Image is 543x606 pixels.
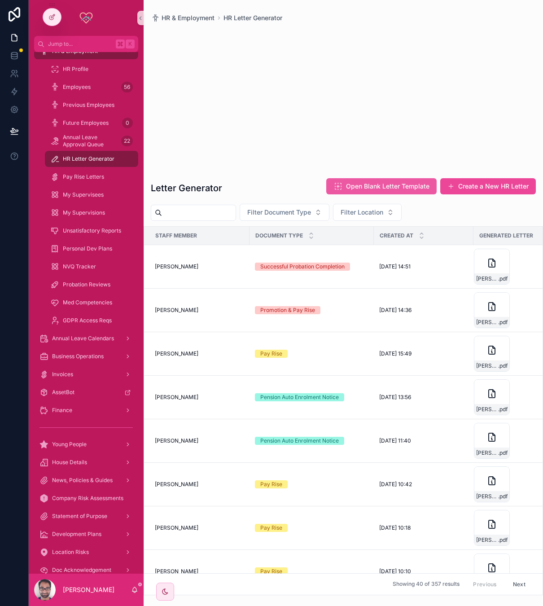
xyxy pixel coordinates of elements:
[379,263,411,270] span: [DATE] 14:51
[63,191,104,198] span: My Supervisees
[52,407,72,414] span: Finance
[155,307,244,314] a: [PERSON_NAME]
[45,97,138,113] a: Previous Employees
[45,205,138,221] a: My Supervisions
[63,245,112,252] span: Personal Dev Plans
[48,40,112,48] span: Jump to...
[151,13,215,22] a: HR & Employment
[151,182,222,194] h1: Letter Generator
[63,66,88,73] span: HR Profile
[127,40,134,48] span: K
[34,348,138,364] a: Business Operations
[52,477,113,484] span: News, Policies & Guides
[34,562,138,578] a: Doc Acknowledgement
[63,209,105,216] span: My Supervisions
[255,263,368,271] a: Successful Probation Completion
[260,480,282,488] div: Pay Rise
[155,394,244,401] a: [PERSON_NAME]
[52,335,114,342] span: Annual Leave Calendars
[155,350,244,357] a: [PERSON_NAME]
[379,350,468,357] a: [DATE] 15:49
[379,524,468,531] a: [DATE] 10:18
[45,223,138,239] a: Unsatisfactory Reports
[52,495,123,502] span: Company Risk Assessments
[63,101,114,109] span: Previous Employees
[29,52,144,574] div: scrollable content
[223,13,282,22] span: HR Letter Generator
[34,490,138,506] a: Company Risk Assessments
[379,307,468,314] a: [DATE] 14:36
[155,568,244,575] a: [PERSON_NAME]
[476,493,498,500] span: [PERSON_NAME]---Pay-Rise---21/08/2025
[63,227,121,234] span: Unsatisfactory Reports
[34,366,138,382] a: Invoices
[379,437,468,444] a: [DATE] 11:40
[155,524,244,531] a: [PERSON_NAME]
[379,307,412,314] span: [DATE] 14:36
[63,317,112,324] span: GDPR Access Reqs
[240,204,329,221] button: Select Button
[255,350,368,358] a: Pay Rise
[255,567,368,575] a: Pay Rise
[476,406,498,413] span: [PERSON_NAME]---Pension-Auto-Enrolment-Notice
[379,394,468,401] a: [DATE] 13:56
[63,281,110,288] span: Probation Reviews
[255,232,303,239] span: Document Type
[379,524,411,531] span: [DATE] 10:18
[52,531,101,538] span: Development Plans
[333,204,402,221] button: Select Button
[498,319,508,326] span: .pdf
[155,263,198,270] span: [PERSON_NAME]
[155,437,244,444] a: [PERSON_NAME]
[260,306,315,314] div: Promotion & Pay Rise
[440,178,536,194] button: Create a New HR Letter
[479,232,533,239] span: Generated Letter
[155,568,198,575] span: [PERSON_NAME]
[63,83,91,91] span: Employees
[122,118,133,128] div: 0
[45,259,138,275] a: NVQ Tracker
[476,536,498,544] span: [PERSON_NAME]---Pay-Rise---21/08/2025
[260,524,282,532] div: Pay Rise
[34,526,138,542] a: Development Plans
[380,232,413,239] span: Created at
[379,568,411,575] span: [DATE] 10:10
[155,524,198,531] span: [PERSON_NAME]
[379,481,468,488] a: [DATE] 10:42
[45,277,138,293] a: Probation Reviews
[476,362,498,369] span: [PERSON_NAME]-Pickup---Pay-Rise---01/09/2025
[260,567,282,575] div: Pay Rise
[45,133,138,149] a: Annual Leave Approval Queue22
[379,350,412,357] span: [DATE] 15:49
[34,36,138,52] button: Jump to...K
[255,437,368,445] a: Pension Auto Enrolment Notice
[63,134,118,148] span: Annual Leave Approval Queue
[63,263,96,270] span: NVQ Tracker
[260,393,339,401] div: Pension Auto Enrolment Notice
[52,459,87,466] span: House Details
[63,299,112,306] span: Med Competencies
[155,437,198,444] span: [PERSON_NAME]
[45,187,138,203] a: My Supervisees
[45,294,138,311] a: Med Competencies
[34,544,138,560] a: Location Risks
[255,524,368,532] a: Pay Rise
[34,384,138,400] a: AssetBot
[45,79,138,95] a: Employees56
[255,393,368,401] a: Pension Auto Enrolment Notice
[260,437,339,445] div: Pension Auto Enrolment Notice
[326,178,437,194] button: Open Blank Letter Template
[498,493,508,500] span: .pdf
[498,449,508,457] span: .pdf
[247,208,311,217] span: Filter Document Type
[379,437,411,444] span: [DATE] 11:40
[52,353,104,360] span: Business Operations
[255,306,368,314] a: Promotion & Pay Rise
[63,173,104,180] span: Pay Rise Letters
[155,481,244,488] a: [PERSON_NAME]
[346,182,429,191] span: Open Blank Letter Template
[498,362,508,369] span: .pdf
[379,263,468,270] a: [DATE] 14:51
[260,350,282,358] div: Pay Rise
